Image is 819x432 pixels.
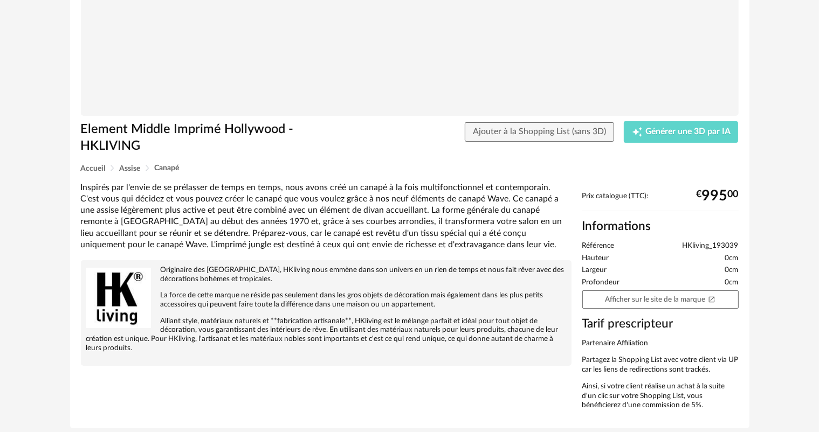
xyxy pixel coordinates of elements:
span: 995 [702,192,728,200]
span: Largeur [582,266,607,275]
span: Hauteur [582,254,609,263]
span: Open In New icon [708,295,715,303]
span: Accueil [81,165,106,172]
p: Alliant style, matériaux naturels et **fabrication artisanale**, HKliving est le mélange parfait ... [86,317,566,353]
div: Breadcrumb [81,164,739,172]
span: Assise [120,165,141,172]
h2: Informations [582,219,739,234]
span: Canapé [155,164,180,172]
button: Ajouter à la Shopping List (sans 3D) [465,122,615,142]
p: Partagez la Shopping List avec votre client via UP car les liens de redirections sont trackés. [582,356,739,374]
span: 0cm [725,254,739,263]
p: Partenaire Affiliation [582,339,739,349]
h1: Element Middle Imprimé Hollywood - HKLIVING [81,121,349,154]
button: Creation icon Générer une 3D par IA [624,121,738,143]
h3: Tarif prescripteur [582,316,739,332]
span: HKliving_193039 [683,241,739,251]
div: Prix catalogue (TTC): [582,192,739,212]
div: Inspirés par l'envie de se prélasser de temps en temps, nous avons créé un canapé à la fois multi... [81,182,572,251]
a: Afficher sur le site de la marqueOpen In New icon [582,290,739,309]
span: Creation icon [632,127,643,137]
div: € 00 [697,192,739,200]
span: 0cm [725,266,739,275]
span: Ajouter à la Shopping List (sans 3D) [473,127,607,136]
p: La force de cette marque ne réside pas seulement dans les gros objets de décoration mais égalemen... [86,291,566,309]
span: Profondeur [582,278,620,288]
p: Originaire des [GEOGRAPHIC_DATA], HKliving nous emmène dans son univers en un rien de temps et no... [86,266,566,284]
p: Ainsi, si votre client réalise un achat à la suite d'un clic sur votre Shopping List, vous bénéfi... [582,382,739,410]
img: brand logo [86,266,151,330]
span: 0cm [725,278,739,288]
span: Générer une 3D par IA [645,128,731,136]
span: Référence [582,241,615,251]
